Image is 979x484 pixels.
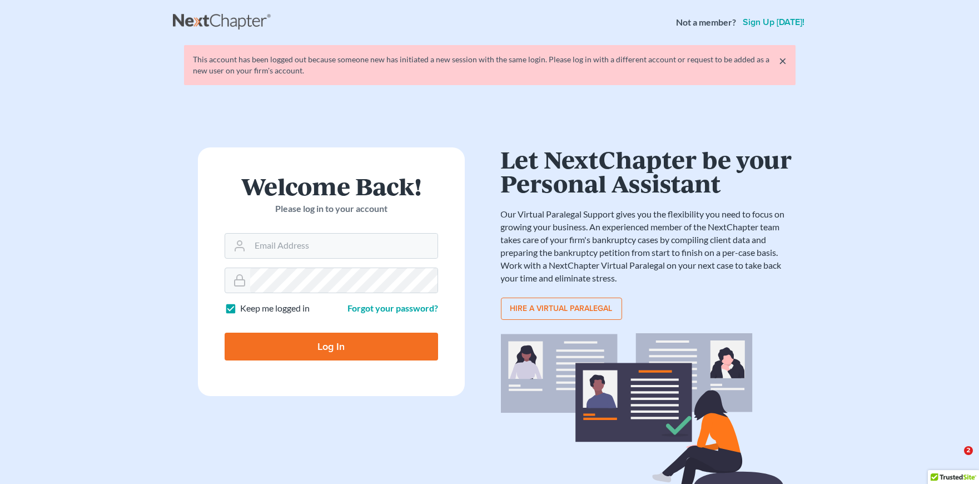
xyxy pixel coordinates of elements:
[941,446,968,473] iframe: Intercom live chat
[501,208,796,284] p: Our Virtual Paralegal Support gives you the flexibility you need to focus on growing your busines...
[250,234,438,258] input: Email Address
[501,298,622,320] a: Hire a virtual paralegal
[240,302,310,315] label: Keep me logged in
[225,174,438,198] h1: Welcome Back!
[501,147,796,195] h1: Let NextChapter be your Personal Assistant
[225,203,438,215] p: Please log in to your account
[347,303,438,313] a: Forgot your password?
[225,333,438,360] input: Log In
[779,54,787,67] a: ×
[964,446,973,455] span: 2
[741,18,807,27] a: Sign up [DATE]!
[676,16,736,29] strong: Not a member?
[193,54,787,76] div: This account has been logged out because someone new has initiated a new session with the same lo...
